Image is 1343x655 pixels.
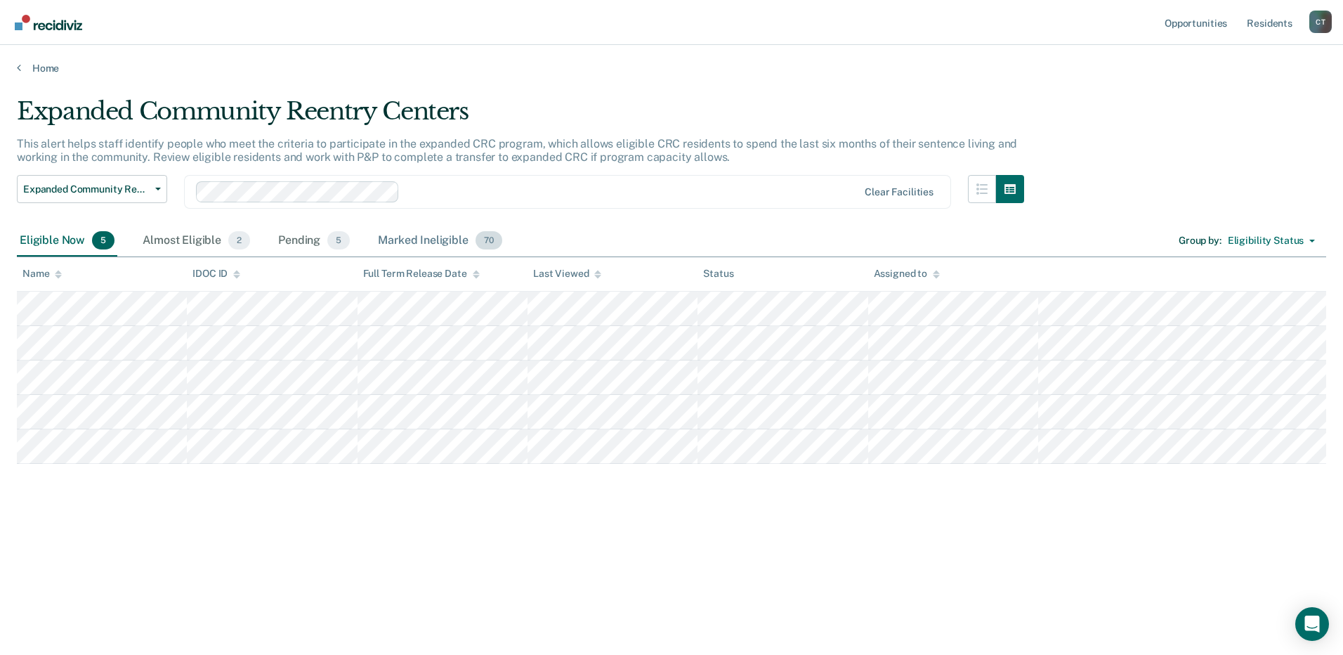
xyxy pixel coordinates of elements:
div: Almost Eligible2 [140,226,253,257]
div: IDOC ID [192,268,240,280]
span: 70 [476,231,502,249]
span: 5 [327,231,350,249]
div: Open Intercom Messenger [1295,607,1329,641]
button: Eligibility Status [1221,230,1321,252]
div: Pending5 [275,226,353,257]
div: Full Term Release Date [363,268,480,280]
div: Assigned to [874,268,940,280]
div: Eligible Now5 [17,226,117,257]
span: 5 [92,231,114,249]
p: This alert helps staff identify people who meet the criteria to participate in the expanded CRC p... [17,137,1017,164]
div: Clear facilities [865,186,933,198]
span: Expanded Community Reentry Centers [23,183,150,195]
button: Profile dropdown button [1309,11,1332,33]
div: Marked Ineligible70 [375,226,504,257]
div: Name [22,268,62,280]
div: Group by : [1179,235,1221,247]
span: 2 [228,231,250,249]
div: Expanded Community Reentry Centers [17,97,1024,137]
a: Home [17,62,1326,74]
div: C T [1309,11,1332,33]
img: Recidiviz [15,15,82,30]
button: Expanded Community Reentry Centers [17,175,167,203]
div: Eligibility Status [1228,235,1304,247]
div: Status [703,268,733,280]
div: Last Viewed [533,268,601,280]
